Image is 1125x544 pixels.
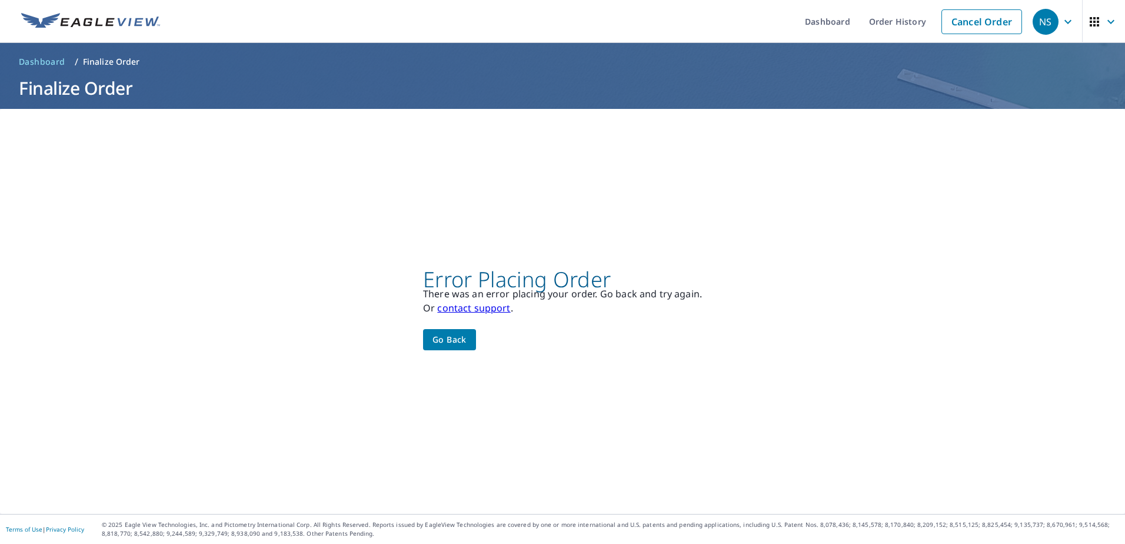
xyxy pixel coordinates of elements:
p: Finalize Order [83,56,140,68]
a: Privacy Policy [46,525,84,533]
a: Dashboard [14,52,70,71]
a: Terms of Use [6,525,42,533]
img: EV Logo [21,13,160,31]
li: / [75,55,78,69]
p: | [6,526,84,533]
nav: breadcrumb [14,52,1111,71]
button: Go back [423,329,476,351]
a: contact support [437,301,510,314]
span: Dashboard [19,56,65,68]
span: Go back [432,333,467,347]
h1: Finalize Order [14,76,1111,100]
p: © 2025 Eagle View Technologies, Inc. and Pictometry International Corp. All Rights Reserved. Repo... [102,520,1119,538]
p: Error Placing Order [423,273,702,287]
div: NS [1033,9,1059,35]
a: Cancel Order [941,9,1022,34]
p: There was an error placing your order. Go back and try again. [423,287,702,301]
p: Or . [423,301,702,315]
